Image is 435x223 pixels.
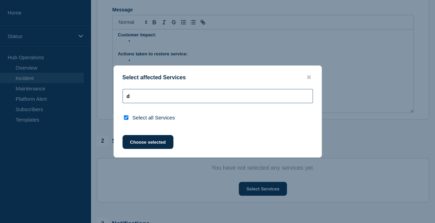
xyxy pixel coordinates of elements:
[305,74,313,81] button: close button
[124,115,128,120] input: select all checkbox
[123,135,173,149] button: Choose selected
[133,115,175,121] span: Select all Services
[123,89,313,103] input: Search
[114,74,321,81] div: Select affected Services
